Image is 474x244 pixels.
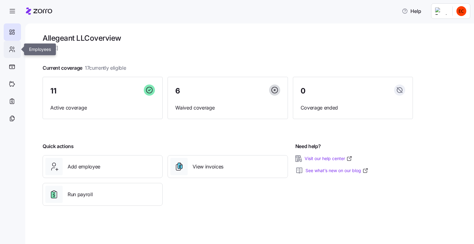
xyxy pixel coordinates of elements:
span: 6 [175,87,180,95]
span: Run payroll [68,191,93,198]
h1: Allegeant LLC overview [43,33,413,43]
button: Help [397,5,426,17]
img: Employer logo [435,7,447,15]
img: cc97166a80db72ba115bf250c5d9a898 [456,6,466,16]
span: Current coverage [43,64,126,72]
span: Active coverage [50,104,155,112]
a: See what’s new on our blog [306,167,368,174]
span: Waived coverage [175,104,280,112]
span: View invoices [193,163,223,171]
span: 17 currently eligible [85,64,126,72]
span: Need help? [295,143,321,150]
span: Add employee [68,163,100,171]
span: 0 [301,87,306,95]
span: Coverage ended [301,104,405,112]
span: [DATE] [43,44,413,52]
a: Visit our help center [305,155,352,162]
span: Quick actions [43,143,74,150]
span: Help [402,7,421,15]
span: 11 [50,87,56,95]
